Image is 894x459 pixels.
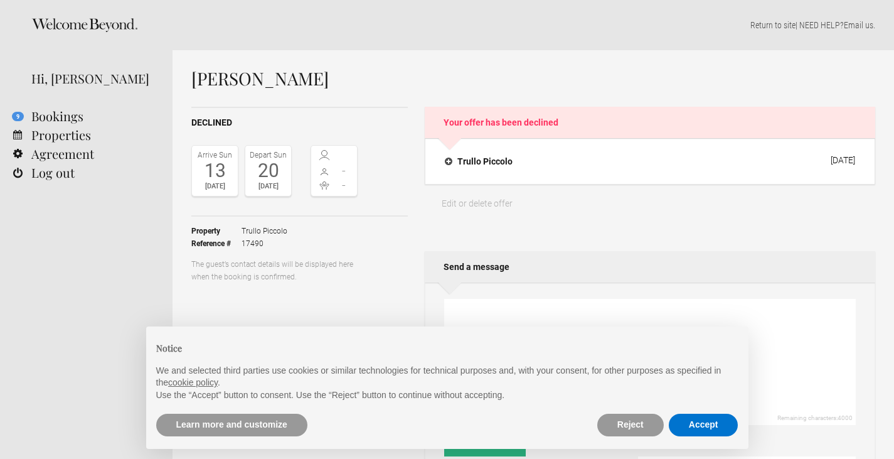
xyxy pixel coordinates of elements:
button: Accept [669,414,738,436]
button: Reject [597,414,664,436]
h2: Notice [156,342,738,355]
a: cookie policy - link opens in a new tab [168,377,218,387]
p: The guest’s contact details will be displayed here when the booking is confirmed. [191,258,358,283]
strong: Reference # [191,237,242,250]
p: | NEED HELP? . [191,19,875,31]
p: We and selected third parties use cookies or similar technologies for technical purposes and, wit... [156,365,738,389]
div: Hi, [PERSON_NAME] [31,69,154,88]
div: [DATE] [248,180,288,193]
p: Use the “Accept” button to consent. Use the “Reject” button to continue without accepting. [156,389,738,402]
span: - [334,165,354,177]
div: [DATE] [831,155,855,165]
strong: Property [191,225,242,237]
div: 13 [195,161,235,180]
span: 17490 [242,237,287,250]
div: Depart Sun [248,149,288,161]
a: Email us [844,20,873,30]
h2: Your offer has been declined [425,107,875,138]
div: 20 [248,161,288,180]
h2: Send a message [425,251,875,283]
h2: declined [191,116,408,129]
h1: [PERSON_NAME] [191,69,875,88]
a: Edit or delete offer [425,191,529,216]
div: Arrive Sun [195,149,235,161]
a: Return to site [750,20,796,30]
flynt-notification-badge: 9 [12,112,24,121]
button: Trullo Piccolo [DATE] [435,148,865,175]
span: Trullo Piccolo [242,225,287,237]
h4: Trullo Piccolo [445,155,513,168]
span: - [334,179,354,192]
div: [DATE] [195,180,235,193]
button: Learn more and customize [156,414,307,436]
